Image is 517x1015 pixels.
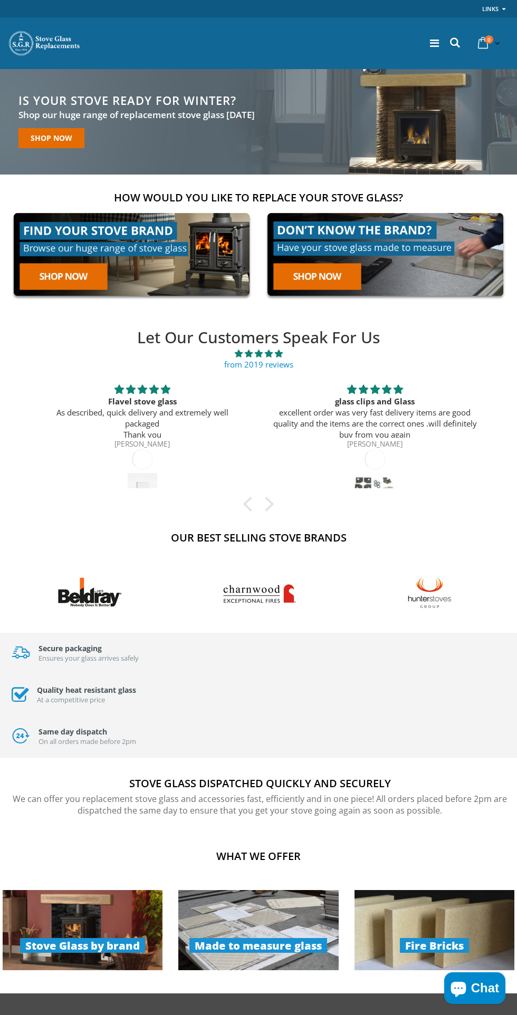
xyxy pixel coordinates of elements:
[39,383,246,396] div: 5 stars
[8,207,255,302] img: find-your-brand-cta_9b334d5d-5c94-48ed-825f-d7972bbdebd0.jpg
[39,737,136,747] p: On all orders made before 2pm
[8,190,509,205] h2: How would you like to replace your stove glass?
[482,2,499,15] a: Links
[8,530,509,545] h2: Our Best Selling Stove Brands
[26,327,491,349] h2: Let Our Customers Speak For Us
[20,938,145,953] span: Stove Glass by brand
[189,938,327,953] span: Made to measure glass
[271,396,478,407] div: glass clips and Glass
[360,444,389,474] div: [DATE]
[39,429,246,440] p: Thank you
[271,407,478,440] p: excellent order was very fast delivery items are good quality and the items are the correct ones ...
[271,383,478,396] div: 5 stars
[39,407,246,429] p: As described, quick delivery and extremely well packaged
[39,441,246,449] div: [PERSON_NAME]
[355,890,514,970] img: collection-2-image_279x140.jpg
[485,35,493,44] span: 0
[11,776,509,790] h2: Stove Glass Dispatched Quickly and securely
[178,890,338,970] a: Made to measure glass
[3,890,162,970] a: Stove Glass by brand
[37,685,136,695] h3: Quality heat resistant glass
[18,109,255,121] h3: Shop our huge range of replacement stove glass [DATE]
[8,849,509,863] h2: What we offer
[430,36,439,50] a: Menu
[18,94,255,106] h2: Is your stove ready for winter?
[178,890,338,970] img: cut-to-size-products_279x140.jpg
[11,793,509,817] p: We can offer you replacement stove glass and accessories fast, efficiently and in one piece! All ...
[26,348,491,359] span: 4.89 stars
[400,938,469,953] span: Fire Bricks
[128,473,157,502] img: Flavel Emberglow Stove Glass - 490mm x 265mm
[26,348,491,370] a: 4.89 stars from 2019 reviews
[474,33,502,53] a: 0
[18,128,84,148] a: Shop now
[8,30,82,56] img: Stove Glass Replacement
[39,653,139,663] p: Ensures your glass arrives safely
[441,972,509,1007] inbox-online-store-chat: Shopify online store chat
[355,890,514,970] a: Fire Bricks
[39,643,139,653] h3: Secure packaging
[262,207,509,302] img: made-to-measure-cta_2cd95ceb-d519-4648-b0cf-d2d338fdf11f.jpg
[352,473,397,502] img: Dunsley Highlander Stove Glass Clips And Screws (Set Of 4)
[3,890,162,970] img: stove-glass-products_279x140.jpg
[26,359,491,370] span: from 2019 reviews
[127,444,157,474] div: [DATE]
[271,441,478,449] div: [PERSON_NAME]
[37,695,136,705] p: At a competitive price
[39,396,246,407] div: Flavel stove glass
[39,727,136,737] h3: Same day dispatch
